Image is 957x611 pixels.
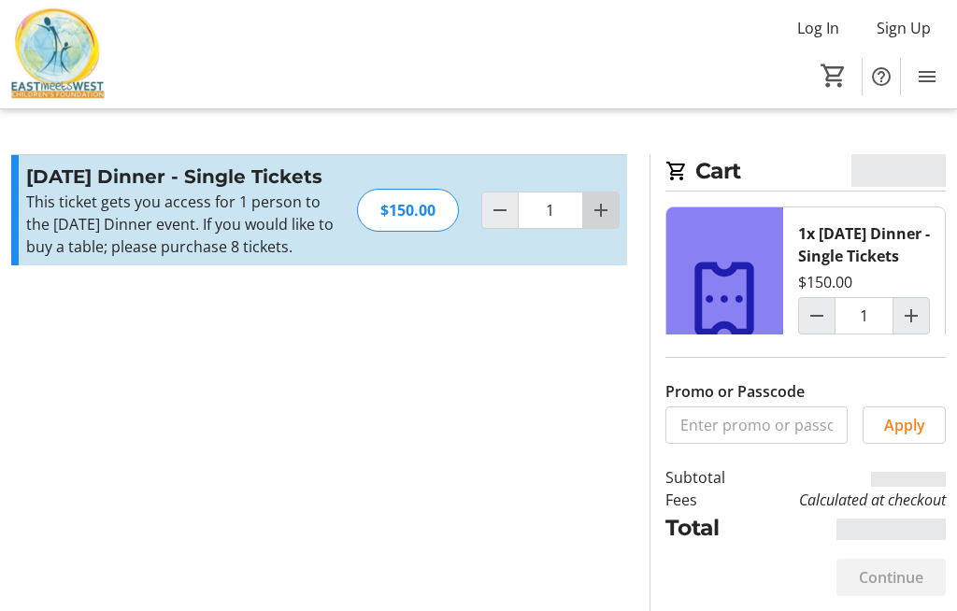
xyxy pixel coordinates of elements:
[884,414,925,436] span: Apply
[798,222,930,267] div: 1x [DATE] Dinner - Single Tickets
[798,271,852,293] div: $150.00
[11,7,105,101] img: East Meets West Children's Foundation's Logo
[835,297,893,334] input: Diwali Dinner - Single Tickets Quantity
[665,511,747,544] td: Total
[747,489,946,511] td: Calculated at checkout
[665,154,946,192] h2: Cart
[862,13,946,43] button: Sign Up
[782,13,854,43] button: Log In
[877,17,931,39] span: Sign Up
[799,298,835,334] button: Decrement by one
[817,59,850,92] button: Cart
[797,17,839,39] span: Log In
[665,380,805,403] label: Promo or Passcode
[26,191,335,258] div: This ticket gets you access for 1 person to the [DATE] Dinner event. If you would like to buy a t...
[665,466,747,489] td: Subtotal
[665,406,849,444] input: Enter promo or passcode
[851,154,946,187] span: CA$0.00
[357,189,459,232] div: $150.00
[26,163,335,191] h3: [DATE] Dinner - Single Tickets
[583,192,619,228] button: Increment by one
[518,192,583,229] input: Diwali Dinner - Single Tickets Quantity
[863,406,946,444] button: Apply
[863,58,900,95] button: Help
[893,298,929,334] button: Increment by one
[908,58,946,95] button: Menu
[482,192,518,228] button: Decrement by one
[665,489,747,511] td: Fees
